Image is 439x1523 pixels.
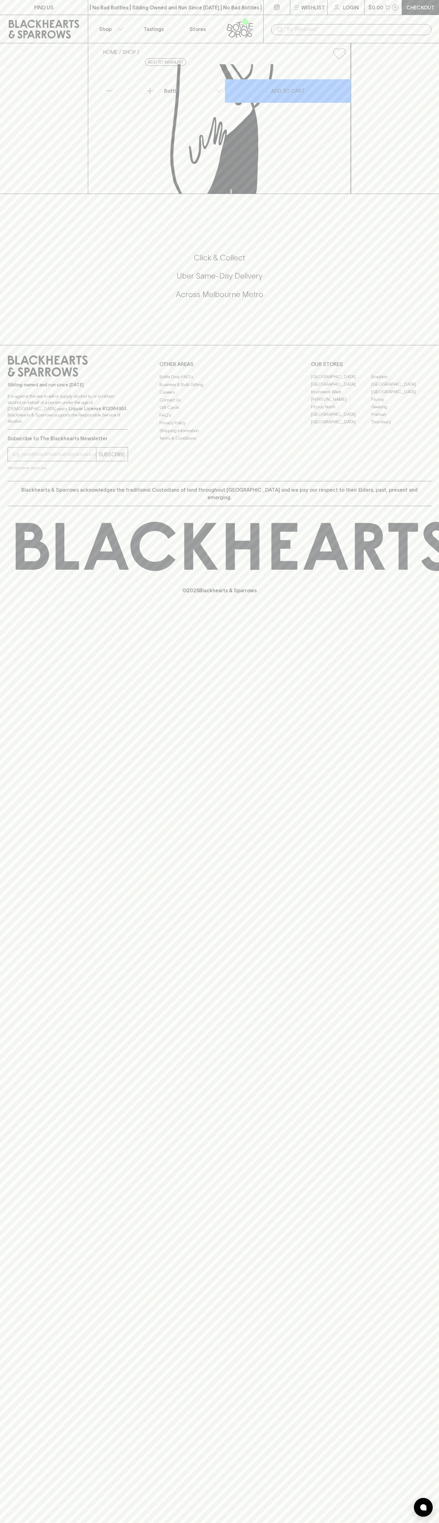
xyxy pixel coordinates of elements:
[88,15,132,43] button: Shop
[159,360,280,368] p: OTHER AREAS
[311,373,371,380] a: [GEOGRAPHIC_DATA]
[371,418,431,426] a: Thornbury
[371,388,431,395] a: [GEOGRAPHIC_DATA]
[8,435,128,442] p: Subscribe to The Blackhearts Newsletter
[159,389,280,396] a: Careers
[159,381,280,388] a: Business & Bulk Gifting
[331,46,348,62] button: Add to wishlist
[311,388,371,395] a: Brunswick West
[162,85,225,97] div: Bottle
[420,1504,426,1510] img: bubble-icon
[368,4,383,11] p: $0.00
[34,4,54,11] p: FIND US
[12,486,427,501] p: Blackhearts & Sparrows acknowledges the traditional Custodians of land throughout [GEOGRAPHIC_DAT...
[190,25,206,33] p: Stores
[164,87,179,95] p: Bottle
[122,49,136,55] a: SHOP
[144,25,164,33] p: Tastings
[159,411,280,419] a: FAQ's
[99,451,125,458] p: SUBSCRIBE
[311,418,371,426] a: [GEOGRAPHIC_DATA]
[159,435,280,442] a: Terms & Conditions
[394,6,396,9] p: 0
[8,289,431,300] h5: Across Melbourne Metro
[69,406,126,411] strong: Liquor License #32064953
[8,271,431,281] h5: Uber Same-Day Delivery
[371,403,431,411] a: Geelong
[99,25,112,33] p: Shop
[343,4,359,11] p: Login
[8,465,128,471] p: We will never spam you
[286,24,426,34] input: Try "Pinot noir"
[159,404,280,411] a: Gift Cards
[159,373,280,381] a: Bottle Drop FAQ's
[406,4,435,11] p: Checkout
[13,449,96,459] input: e.g. jane@blackheartsandsparrows.com.au
[371,411,431,418] a: Prahran
[311,403,371,411] a: Fitzroy North
[8,393,128,424] p: It is against the law to sell or supply alcohol to, or to obtain alcohol on behalf of a person un...
[145,58,186,66] button: Add to wishlist
[8,228,431,332] div: Call to action block
[301,4,325,11] p: Wishlist
[311,395,371,403] a: [PERSON_NAME]
[8,382,128,388] p: Sibling owned and run since [DATE]
[371,395,431,403] a: Fitzroy
[311,411,371,418] a: [GEOGRAPHIC_DATA]
[8,253,431,263] h5: Click & Collect
[159,396,280,404] a: Contact Us
[96,447,128,461] button: SUBSCRIBE
[132,15,176,43] a: Tastings
[311,360,431,368] p: OUR STORES
[271,87,305,95] p: ADD TO CART
[225,79,351,103] button: ADD TO CART
[371,380,431,388] a: [GEOGRAPHIC_DATA]
[159,419,280,427] a: Privacy Policy
[159,427,280,434] a: Shipping Information
[176,15,220,43] a: Stores
[311,380,371,388] a: [GEOGRAPHIC_DATA]
[371,373,431,380] a: Braddon
[98,64,351,194] img: Moo Brew Tassie Lager 375ml
[103,49,118,55] a: HOME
